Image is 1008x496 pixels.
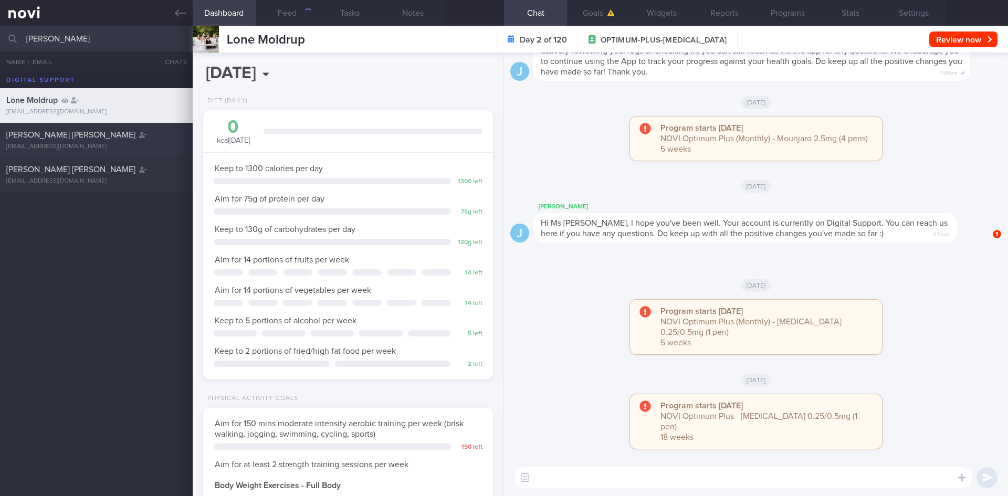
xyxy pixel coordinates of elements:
div: 5 left [456,330,482,338]
div: [EMAIL_ADDRESS][DOMAIN_NAME] [6,108,186,116]
div: [EMAIL_ADDRESS][DOMAIN_NAME] [6,143,186,151]
span: Keep to 2 portions of fried/high fat food per week [215,347,396,355]
strong: Program starts [DATE] [660,307,743,315]
span: NOVI Optimum Plus - [MEDICAL_DATA] 0.25/0.5mg (1 pen) [660,412,857,431]
span: [PERSON_NAME] [PERSON_NAME] [6,131,135,139]
div: 2 left [456,361,482,368]
div: Physical Activity Goals [203,395,298,403]
div: 14 left [456,269,482,277]
span: Keep to 5 portions of alcohol per week [215,316,356,325]
button: Review now [929,31,997,47]
strong: Program starts [DATE] [660,402,743,410]
span: 5 weeks [660,145,691,153]
div: 130 g left [456,239,482,247]
span: [DATE] [741,96,771,109]
span: NOVI Optimum Plus (Monthly) - [MEDICAL_DATA] 0.25/0.5mg (1 pen) [660,318,842,336]
div: 75 g left [456,208,482,216]
span: [DATE] [741,279,771,292]
span: 18 weeks [660,433,694,441]
span: Aim for 75g of protein per day [215,195,324,203]
span: Aim for 14 portions of vegetables per week [215,286,371,294]
div: kcal [DATE] [214,118,253,146]
div: 150 left [456,444,482,451]
span: 5 weeks [660,339,691,347]
span: [DATE] [741,180,771,193]
span: Aim for 150 mins moderate intensity aerobic training per week (brisk walking, jogging, swimming, ... [215,419,464,438]
button: Chats [151,51,193,72]
strong: Program starts [DATE] [660,124,743,132]
div: [PERSON_NAME] [533,200,988,213]
span: Lone Moldrup [6,96,58,104]
span: OPTIMUM-PLUS-[MEDICAL_DATA] [601,35,727,46]
div: 14 left [456,300,482,308]
span: 4:06pm [940,67,958,77]
span: Keep to 130g of carbohydrates per day [215,225,355,234]
strong: Body Weight Exercises - Full Body [215,481,341,490]
span: Aim for 14 portions of fruits per week [215,256,349,264]
span: [PERSON_NAME] [PERSON_NAME] [6,165,135,174]
span: 8:51am [933,228,949,238]
div: Diet (Daily) [203,97,248,105]
div: J [510,62,529,81]
div: [EMAIL_ADDRESS][DOMAIN_NAME] [6,177,186,185]
div: 1300 left [456,178,482,186]
span: Hi Ms [PERSON_NAME], I hope you've been well. Your account is currently on Digital Support. You c... [541,219,948,238]
span: Keep to 1300 calories per day [215,164,323,173]
div: 0 [214,118,253,136]
div: J [510,224,529,243]
span: Lone Moldrup [227,34,305,46]
span: Aim for at least 2 strength training sessions per week [215,460,408,469]
strong: Day 2 of 120 [520,35,567,45]
span: [DATE] [741,374,771,386]
span: NOVI Optimum Plus (Monthly) - Mounjaro 2.5mg (4 pens) [660,134,868,143]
